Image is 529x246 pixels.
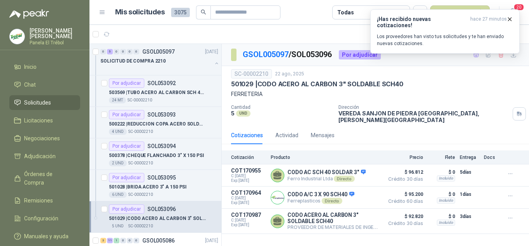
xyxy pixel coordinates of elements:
div: 0 [120,238,126,243]
p: SOL053092 [147,80,176,86]
p: 501028 | BRIDA ACERO 3" A 150 PSI [109,183,187,191]
div: Cotizaciones [231,131,263,140]
p: FERRETERIA [231,90,520,98]
p: SOLICITUD DE COMPRA 2210 [100,58,166,65]
p: [DATE] [205,237,218,244]
p: Ferro Industrial Ltda [287,176,366,182]
span: C: [DATE] [231,218,266,223]
p: [PERSON_NAME] [PERSON_NAME] [30,28,80,39]
p: Ferreplasticos [287,198,354,204]
p: SOL053094 [147,143,176,149]
p: SC-00002210 [128,223,153,229]
div: 5 UND [109,223,127,229]
div: Por adjudicar [109,141,144,151]
div: 6 UND [109,192,127,198]
div: Por adjudicar [109,79,144,88]
span: C: [DATE] [231,196,266,201]
div: 3 [100,238,106,243]
p: SC-00002210 [128,129,153,135]
span: hace 27 minutos [470,16,507,28]
p: SOL053096 [147,206,176,212]
div: 0 [133,49,139,54]
p: $ 0 [428,167,455,177]
span: Crédito 30 días [384,221,423,226]
a: Por adjudicarSOL053094500378 |CHEQUE FLANCHADO 3" X 150 PSI2 UNDSC-00002210 [89,138,221,170]
img: Logo peakr [9,9,49,19]
p: PROVEEDOR DE MATERIALES DE INGENIERIA SAS [287,224,380,230]
p: GSOL005097 [142,49,175,54]
p: CODO AC SCH 40 SOLDAR 3" [287,169,366,176]
span: Exp: [DATE] [231,178,266,183]
div: Actividad [275,131,298,140]
button: ¡Has recibido nuevas cotizaciones!hace 27 minutos Los proveedores han visto tus solicitudes y te ... [370,9,520,54]
span: Remisiones [24,196,53,205]
div: Por adjudicar [339,50,381,59]
div: Todas [337,8,354,17]
span: Licitaciones [24,116,53,125]
span: search [201,9,206,15]
p: CODO A/C 3 X 90 SCH40 [287,191,354,198]
div: 5 [107,49,113,54]
p: 1 días [460,190,479,199]
a: Por adjudicarSOL053093500222 |REDUCCION COPA ACERO SOLDABLE 3"A 2.4 UNDSC-00002210 [89,107,221,138]
a: Por adjudicarSOL053096501029 |CODO ACERO AL CARBON 3" SOLDABLE SCH405 UNDSC-00002210 [89,201,221,233]
a: 0 5 0 0 0 0 GSOL005097[DATE] SOLICITUD DE COMPRA 2210 [100,47,220,72]
p: Precio [384,155,423,160]
button: 20 [506,5,520,19]
span: Exp: [DATE] [231,223,266,227]
p: $ 0 [428,190,455,199]
span: Crédito 60 días [384,199,423,204]
span: $ 92.820 [384,212,423,221]
a: Chat [9,77,80,92]
p: CODO ACERO AL CARBON 3" SOLDABLE SCH40 [287,212,380,224]
a: Remisiones [9,193,80,208]
a: Solicitudes [9,95,80,110]
a: Licitaciones [9,113,80,128]
a: Adjudicación [9,149,80,164]
button: Nueva solicitud [430,5,490,19]
p: / SOL053096 [243,49,333,61]
span: $ 96.812 [384,167,423,177]
a: Órdenes de Compra [9,167,80,190]
p: SOL053093 [147,112,176,117]
p: Los proveedores han visto tus solicitudes y te han enviado nuevas cotizaciones. [377,33,513,47]
span: Solicitudes [24,98,51,107]
span: 3075 [171,8,190,17]
div: Por adjudicar [109,110,144,119]
a: Negociaciones [9,131,80,146]
p: VEREDA SANJON DE PIEDRA [GEOGRAPHIC_DATA] , [PERSON_NAME][GEOGRAPHIC_DATA] [338,110,510,123]
p: Cotización [231,155,266,160]
p: 503569 | TUBO ACERO AL CARBON SCH 40 3" [109,89,206,96]
p: 501029 | CODO ACERO AL CARBON 3" SOLDABLE SCH40 [109,215,206,222]
span: Chat [24,80,36,89]
div: UND [236,110,250,117]
p: Panela El Trébol [30,40,80,45]
p: Flete [428,155,455,160]
div: 2 UND [109,160,127,166]
span: Adjudicación [24,152,56,161]
p: [DATE] [205,48,218,56]
div: Incluido [437,175,455,181]
div: SC-00002210 [231,69,272,79]
p: 501029 | CODO ACERO AL CARBON 3" SOLDABLE SCH40 [231,80,403,88]
div: 1 [114,238,119,243]
div: Por adjudicar [109,204,144,214]
span: Exp: [DATE] [231,201,266,205]
div: Mensajes [311,131,335,140]
p: SC-00002210 [128,160,153,166]
span: Crédito 30 días [384,177,423,181]
span: Negociaciones [24,134,60,143]
div: Incluido [437,197,455,204]
span: $ 95.200 [384,190,423,199]
p: SC-00002210 [128,97,152,103]
p: 5 [231,110,235,117]
a: Configuración [9,211,80,226]
img: Company Logo [10,29,25,44]
p: Cantidad [231,105,332,110]
a: Inicio [9,59,80,74]
span: 20 [513,3,524,11]
p: 3 días [460,212,479,221]
p: Entrega [460,155,479,160]
div: Directo [322,198,342,204]
div: 0 [133,238,139,243]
